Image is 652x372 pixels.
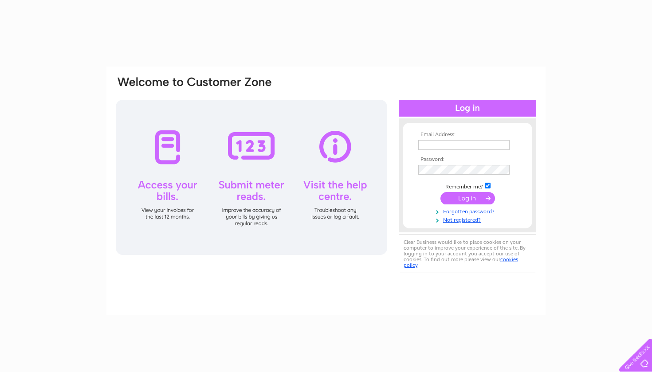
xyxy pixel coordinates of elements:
[416,132,519,138] th: Email Address:
[399,235,536,273] div: Clear Business would like to place cookies on your computer to improve your experience of the sit...
[440,192,495,204] input: Submit
[416,157,519,163] th: Password:
[404,256,518,268] a: cookies policy
[418,207,519,215] a: Forgotten password?
[418,215,519,223] a: Not registered?
[416,181,519,190] td: Remember me?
